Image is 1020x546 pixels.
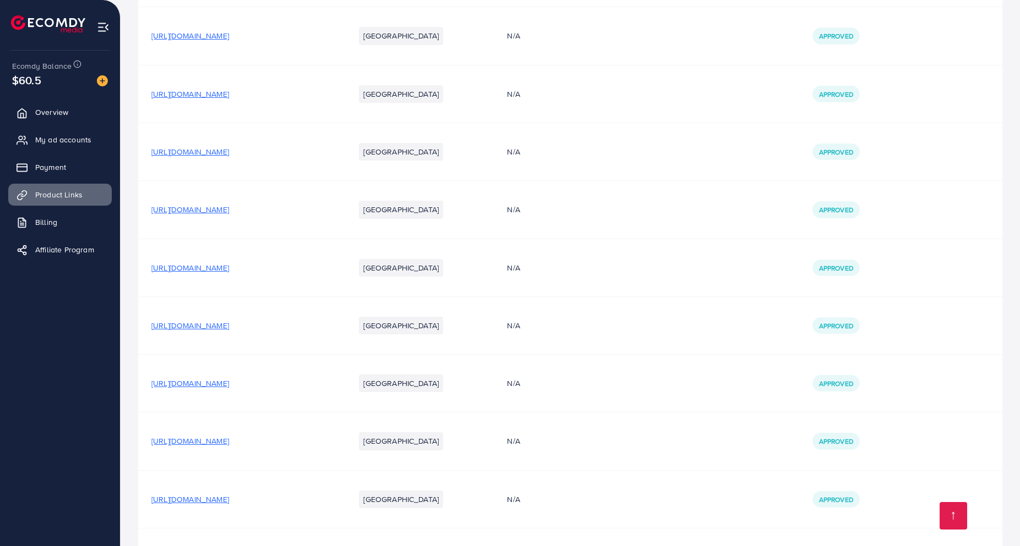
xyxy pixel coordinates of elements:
[359,259,443,277] li: [GEOGRAPHIC_DATA]
[973,497,1012,538] iframe: Chat
[35,217,57,228] span: Billing
[151,30,229,41] span: [URL][DOMAIN_NAME]
[359,490,443,508] li: [GEOGRAPHIC_DATA]
[359,201,443,218] li: [GEOGRAPHIC_DATA]
[8,156,112,178] a: Payment
[151,262,229,273] span: [URL][DOMAIN_NAME]
[359,374,443,392] li: [GEOGRAPHIC_DATA]
[507,435,520,446] span: N/A
[819,321,853,330] span: Approved
[507,262,520,273] span: N/A
[819,90,853,99] span: Approved
[819,31,853,41] span: Approved
[819,147,853,157] span: Approved
[151,378,229,389] span: [URL][DOMAIN_NAME]
[35,244,94,255] span: Affiliate Program
[507,494,520,505] span: N/A
[819,437,853,446] span: Approved
[35,162,66,173] span: Payment
[151,494,229,505] span: [URL][DOMAIN_NAME]
[151,320,229,331] span: [URL][DOMAIN_NAME]
[359,85,443,103] li: [GEOGRAPHIC_DATA]
[359,27,443,45] li: [GEOGRAPHIC_DATA]
[359,432,443,450] li: [GEOGRAPHIC_DATA]
[151,204,229,215] span: [URL][DOMAIN_NAME]
[359,143,443,161] li: [GEOGRAPHIC_DATA]
[507,89,520,100] span: N/A
[35,189,83,200] span: Product Links
[507,378,520,389] span: N/A
[819,495,853,504] span: Approved
[12,60,72,71] span: Ecomdy Balance
[819,205,853,214] span: Approved
[8,129,112,151] a: My ad accounts
[151,435,229,446] span: [URL][DOMAIN_NAME]
[35,134,91,145] span: My ad accounts
[8,184,112,206] a: Product Links
[8,239,112,261] a: Affiliate Program
[12,72,41,88] span: $60.5
[97,75,108,86] img: image
[507,320,520,331] span: N/A
[8,101,112,123] a: Overview
[35,107,68,118] span: Overview
[151,89,229,100] span: [URL][DOMAIN_NAME]
[507,30,520,41] span: N/A
[507,204,520,215] span: N/A
[507,146,520,157] span: N/A
[359,317,443,334] li: [GEOGRAPHIC_DATA]
[97,21,110,34] img: menu
[819,263,853,273] span: Approved
[11,15,85,32] img: logo
[151,146,229,157] span: [URL][DOMAIN_NAME]
[8,211,112,233] a: Billing
[819,379,853,388] span: Approved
